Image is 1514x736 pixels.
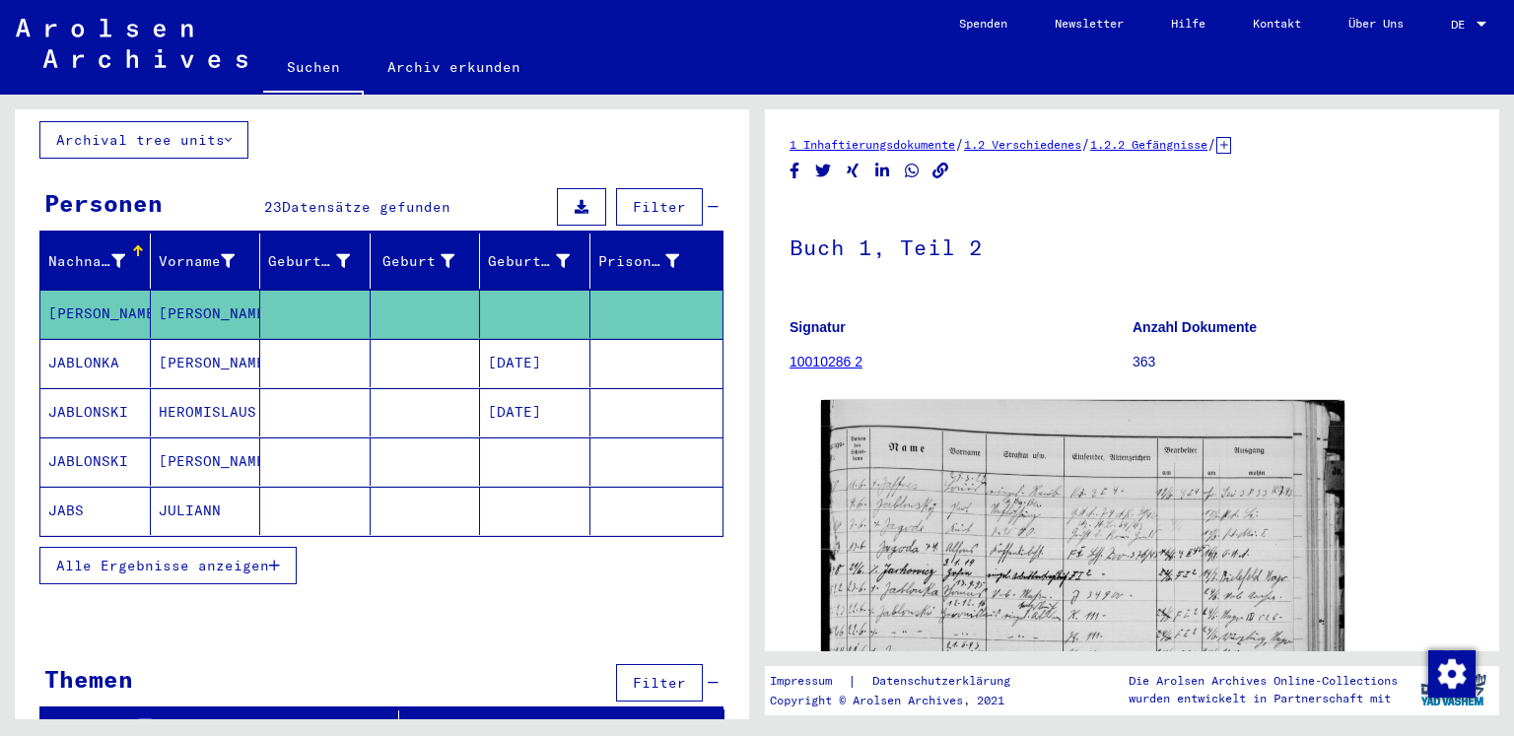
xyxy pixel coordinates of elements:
[843,159,863,183] button: Share on Xing
[44,185,163,221] div: Personen
[480,388,590,436] mat-cell: [DATE]
[964,137,1081,152] a: 1.2 Verschiedenes
[378,245,480,277] div: Geburt‏
[598,245,705,277] div: Prisoner #
[56,557,269,574] span: Alle Ergebnisse anzeigen
[159,245,260,277] div: Vorname
[616,188,703,226] button: Filter
[902,159,923,183] button: Share on WhatsApp
[790,319,846,335] b: Signatur
[488,245,594,277] div: Geburtsdatum
[39,121,248,159] button: Archival tree units
[857,671,1034,692] a: Datenschutzerklärung
[955,135,964,153] span: /
[39,547,297,584] button: Alle Ergebnisse anzeigen
[44,661,133,697] div: Themen
[790,202,1475,289] h1: Buch 1, Teil 2
[40,487,151,535] mat-cell: JABS
[268,251,350,272] div: Geburtsname
[151,437,261,486] mat-cell: [PERSON_NAME]
[40,339,151,387] mat-cell: JABLONKA
[1133,352,1475,372] p: 363
[151,487,261,535] mat-cell: JULIANN
[598,251,680,272] div: Prisoner #
[378,251,455,272] div: Geburt‏
[264,198,282,216] span: 23
[813,159,834,183] button: Share on Twitter
[770,692,1034,709] p: Copyright © Arolsen Archives, 2021
[159,251,236,272] div: Vorname
[1416,665,1490,714] img: yv_logo.png
[151,339,261,387] mat-cell: [PERSON_NAME]
[616,664,703,702] button: Filter
[260,234,371,289] mat-header-cell: Geburtsname
[790,137,955,152] a: 1 Inhaftierungsdokumente
[480,339,590,387] mat-cell: [DATE]
[1081,135,1090,153] span: /
[785,159,805,183] button: Share on Facebook
[151,234,261,289] mat-header-cell: Vorname
[40,388,151,436] mat-cell: JABLONSKI
[48,245,150,277] div: Nachname
[151,290,261,338] mat-cell: [PERSON_NAME]
[282,198,450,216] span: Datensätze gefunden
[1451,18,1473,32] span: DE
[40,437,151,486] mat-cell: JABLONSKI
[151,388,261,436] mat-cell: HEROMISLAUS
[1207,135,1216,153] span: /
[16,19,247,68] img: Arolsen_neg.svg
[1133,319,1257,335] b: Anzahl Dokumente
[1090,137,1207,152] a: 1.2.2 Gefängnisse
[770,671,848,692] a: Impressum
[40,290,151,338] mat-cell: [PERSON_NAME]
[930,159,951,183] button: Copy link
[633,674,686,692] span: Filter
[268,245,375,277] div: Geburtsname
[1129,672,1398,690] p: Die Arolsen Archives Online-Collections
[364,43,544,91] a: Archiv erkunden
[40,234,151,289] mat-header-cell: Nachname
[770,671,1034,692] div: |
[872,159,893,183] button: Share on LinkedIn
[48,251,125,272] div: Nachname
[488,251,570,272] div: Geburtsdatum
[1427,649,1475,697] div: Zustimmung ändern
[1428,650,1476,698] img: Zustimmung ändern
[633,198,686,216] span: Filter
[790,354,862,369] a: 10010286 2
[480,234,590,289] mat-header-cell: Geburtsdatum
[371,234,481,289] mat-header-cell: Geburt‏
[1129,690,1398,707] p: wurden entwickelt in Partnerschaft mit
[263,43,364,95] a: Suchen
[590,234,723,289] mat-header-cell: Prisoner #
